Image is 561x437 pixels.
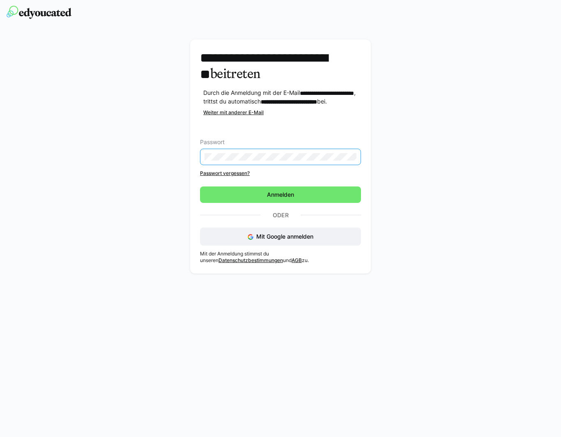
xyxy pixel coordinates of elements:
p: Oder [260,209,301,221]
a: Datenschutzbestimmungen [218,257,283,263]
h3: beitreten [200,49,361,82]
span: Anmelden [266,191,295,199]
button: Anmelden [200,186,361,203]
button: Mit Google anmelden [200,228,361,246]
span: Mit Google anmelden [256,233,313,240]
p: Mit der Anmeldung stimmst du unseren und zu. [200,251,361,264]
a: AGB [292,257,302,263]
img: edyoucated [7,6,71,19]
div: Weiter mit anderer E-Mail [203,109,361,116]
span: Passwort [200,139,225,145]
p: Durch die Anmeldung mit der E-Mail , trittst du automatisch bei. [203,89,361,106]
a: Passwort vergessen? [200,170,361,177]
